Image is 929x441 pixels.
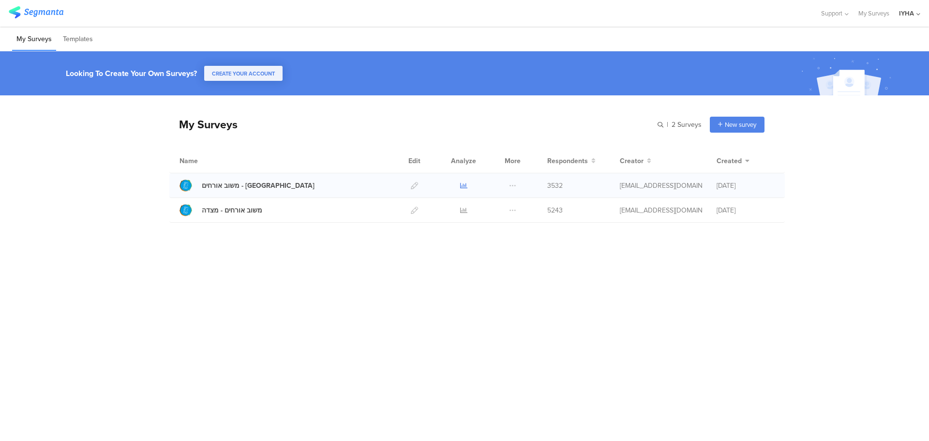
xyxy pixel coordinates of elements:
[899,9,914,18] div: IYHA
[717,181,775,191] div: [DATE]
[717,156,742,166] span: Created
[547,181,563,191] span: 3532
[202,181,315,191] div: משוב אורחים - עין גדי
[59,28,97,51] li: Templates
[180,156,238,166] div: Name
[180,179,315,192] a: משוב אורחים - [GEOGRAPHIC_DATA]
[717,205,775,215] div: [DATE]
[202,205,262,215] div: משוב אורחים - מצדה
[180,204,262,216] a: משוב אורחים - מצדה
[665,120,670,130] span: |
[620,181,702,191] div: ofir@iyha.org.il
[12,28,56,51] li: My Surveys
[547,156,596,166] button: Respondents
[798,54,898,98] img: create_account_image.svg
[547,205,563,215] span: 5243
[725,120,756,129] span: New survey
[449,149,478,173] div: Analyze
[821,9,842,18] span: Support
[502,149,523,173] div: More
[717,156,749,166] button: Created
[620,156,644,166] span: Creator
[672,120,702,130] span: 2 Surveys
[620,156,651,166] button: Creator
[547,156,588,166] span: Respondents
[204,66,283,81] button: CREATE YOUR ACCOUNT
[404,149,425,173] div: Edit
[9,6,63,18] img: segmanta logo
[169,116,238,133] div: My Surveys
[212,70,275,77] span: CREATE YOUR ACCOUNT
[620,205,702,215] div: ofir@iyha.org.il
[66,68,197,79] div: Looking To Create Your Own Surveys?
